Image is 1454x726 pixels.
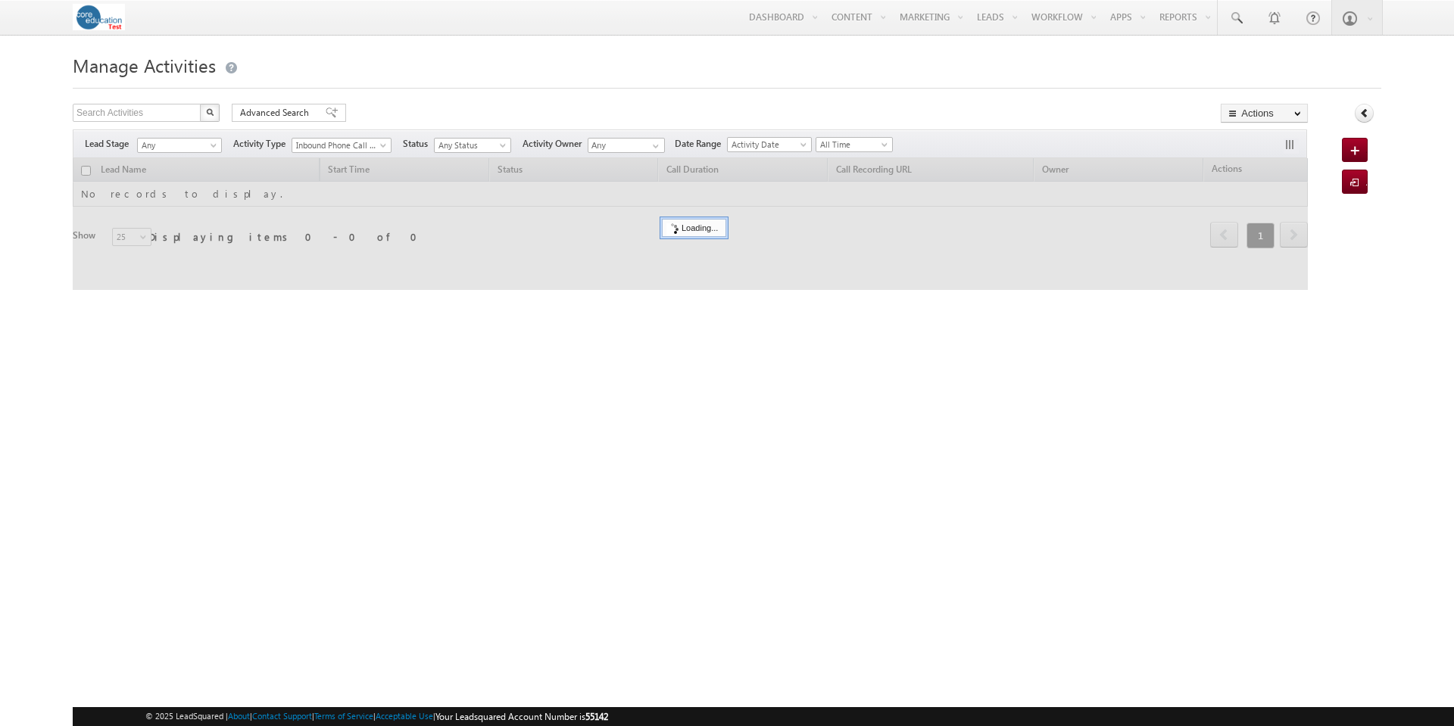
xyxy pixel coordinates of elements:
[434,138,511,153] a: Any Status
[585,711,608,722] span: 55142
[73,4,125,30] img: Custom Logo
[240,106,314,120] span: Advanced Search
[675,137,727,151] span: Date Range
[137,138,222,153] a: Any
[292,139,384,152] span: Inbound Phone Call Activity
[228,711,250,721] a: About
[73,53,216,77] span: Manage Activities
[588,138,665,153] input: Type to Search
[662,219,726,237] div: Loading...
[816,137,893,152] a: All Time
[727,137,812,152] a: Activity Date
[1221,104,1308,123] button: Actions
[206,108,214,116] img: Search
[252,711,312,721] a: Contact Support
[435,711,608,722] span: Your Leadsquared Account Number is
[85,137,135,151] span: Lead Stage
[233,137,292,151] span: Activity Type
[138,139,217,152] span: Any
[728,138,807,151] span: Activity Date
[644,139,663,154] a: Show All Items
[292,138,392,153] a: Inbound Phone Call Activity
[403,137,434,151] span: Status
[145,709,608,724] span: © 2025 LeadSquared | | | | |
[376,711,433,721] a: Acceptable Use
[314,711,373,721] a: Terms of Service
[816,138,888,151] span: All Time
[523,137,588,151] span: Activity Owner
[435,139,507,152] span: Any Status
